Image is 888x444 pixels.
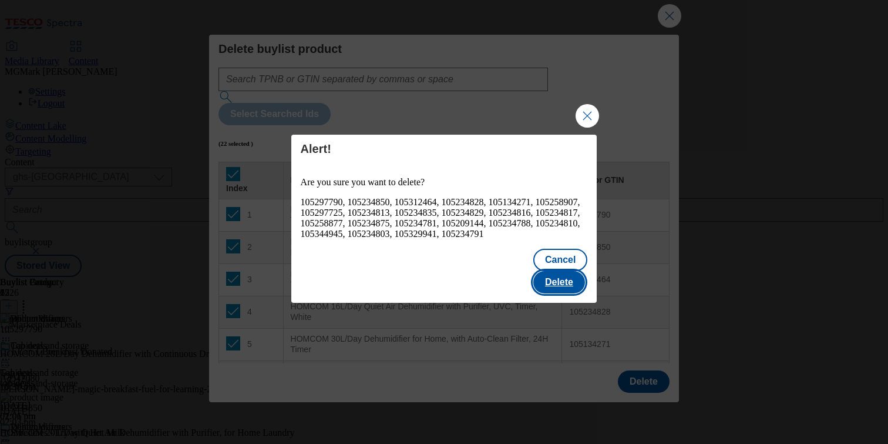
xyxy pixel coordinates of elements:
[533,271,585,293] button: Delete
[301,197,588,239] div: 105297790, 105234850, 105312464, 105234828, 105134271, 105258907, 105297725, 105234813, 105234835...
[576,104,599,128] button: Close Modal
[533,249,587,271] button: Cancel
[301,142,588,156] h4: Alert!
[301,177,588,188] p: Are you sure you want to delete?
[291,135,597,303] div: Modal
